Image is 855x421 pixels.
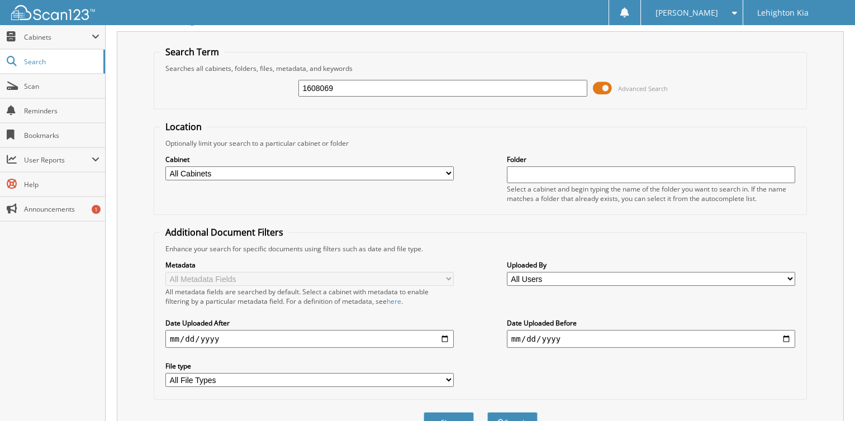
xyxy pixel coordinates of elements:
[24,106,99,116] span: Reminders
[24,32,92,42] span: Cabinets
[160,46,225,58] legend: Search Term
[507,155,795,164] label: Folder
[165,318,454,328] label: Date Uploaded After
[165,361,454,371] label: File type
[24,155,92,165] span: User Reports
[24,57,98,66] span: Search
[165,330,454,348] input: start
[507,184,795,203] div: Select a cabinet and begin typing the name of the folder you want to search in. If the name match...
[92,205,101,214] div: 1
[24,180,99,189] span: Help
[160,138,801,148] div: Optionally limit your search to a particular cabinet or folder
[160,121,207,133] legend: Location
[507,260,795,270] label: Uploaded By
[507,330,795,348] input: end
[24,204,99,214] span: Announcements
[757,9,809,16] span: Lehighton Kia
[387,296,401,306] a: here
[655,9,718,16] span: [PERSON_NAME]
[165,287,454,306] div: All metadata fields are searched by default. Select a cabinet with metadata to enable filtering b...
[11,5,95,20] img: scan123-logo-white.svg
[160,64,801,73] div: Searches all cabinets, folders, files, metadata, and keywords
[24,131,99,140] span: Bookmarks
[165,155,454,164] label: Cabinet
[618,84,668,93] span: Advanced Search
[160,226,289,238] legend: Additional Document Filters
[165,260,454,270] label: Metadata
[24,82,99,91] span: Scan
[507,318,795,328] label: Date Uploaded Before
[160,244,801,253] div: Enhance your search for specific documents using filters such as date and file type.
